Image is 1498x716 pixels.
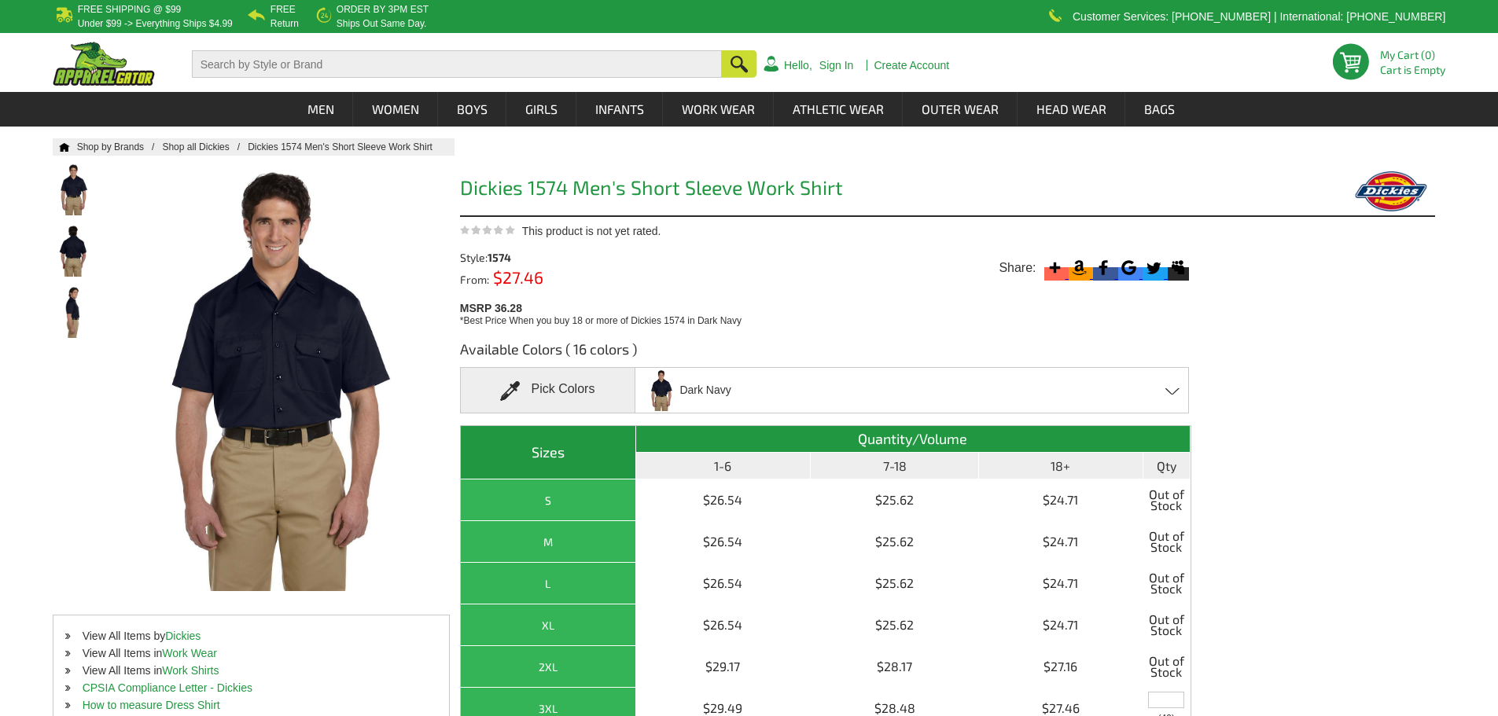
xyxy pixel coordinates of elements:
[979,453,1143,479] th: 18+
[645,369,678,411] img: Dark Navy
[53,42,155,86] img: ApparelGator
[461,426,636,479] th: Sizes
[1147,608,1186,641] span: Out of Stock
[53,644,449,662] li: View All Items in
[577,92,662,127] a: Infants
[1143,257,1164,278] svg: Twitter
[439,92,506,127] a: Boys
[874,60,949,71] a: Create Account
[460,271,645,285] div: From:
[162,647,217,659] a: Work Wear
[162,664,219,677] a: Work Shirts
[811,563,978,604] td: $25.62
[979,479,1143,521] td: $24.71
[465,532,631,552] div: M
[1147,650,1186,683] span: Out of Stock
[811,604,978,646] td: $25.62
[248,141,448,152] a: Dickies 1574 Men's Short Sleeve Work Shirt
[1118,257,1139,278] svg: Google Bookmark
[819,60,854,71] a: Sign In
[1147,525,1186,558] span: Out of Stock
[460,178,1191,202] h1: Dickies 1574 Men's Short Sleeve Work Shirt
[78,19,233,28] p: under $99 -> everything ships $4.99
[1380,64,1445,75] span: Cart is Empty
[271,4,296,15] b: Free
[636,604,812,646] td: $26.54
[507,92,576,127] a: Girls
[1380,50,1439,61] li: My Cart (0)
[165,630,201,642] a: Dickies
[460,315,742,326] span: *Best Price When you buy 18 or more of Dickies 1574 in Dark Navy
[83,681,252,694] a: CPSIA Compliance Letter - Dickies
[53,142,70,152] a: Home
[489,267,543,287] span: $27.46
[1073,12,1445,21] p: Customer Services: [PHONE_NUMBER] | International: [PHONE_NUMBER]
[636,646,812,688] td: $29.17
[1069,257,1090,278] svg: Amazon
[636,453,812,479] th: 1-6
[1346,171,1435,211] img: Dickies
[77,141,163,152] a: Shop by Brands
[636,479,812,521] td: $26.54
[979,646,1143,688] td: $27.16
[811,453,978,479] th: 7-18
[465,657,631,677] div: 2XL
[460,252,645,263] div: Style:
[488,251,511,264] span: 1574
[465,490,631,510] div: S
[979,604,1143,646] td: $24.71
[192,50,722,78] input: Search by Style or Brand
[1126,92,1193,127] a: Bags
[679,376,731,404] span: Dark Navy
[811,479,978,521] td: $25.62
[811,521,978,563] td: $25.62
[354,92,437,127] a: Women
[1018,92,1124,127] a: Head Wear
[1168,257,1189,278] svg: Myspace
[636,521,812,563] td: $26.54
[460,298,1198,328] div: MSRP 36.28
[1143,453,1191,479] th: Qty
[999,260,1036,276] span: Share:
[78,4,182,15] b: Free Shipping @ $99
[1044,257,1066,278] svg: More
[337,4,429,15] b: Order by 3PM EST
[465,615,631,635] div: XL
[337,19,429,28] p: ships out same day.
[465,574,631,593] div: L
[784,60,812,71] a: Hello,
[979,563,1143,604] td: $24.71
[811,646,978,688] td: $28.17
[53,627,449,644] li: View All Items by
[904,92,1017,127] a: Outer Wear
[460,225,515,235] img: This product is not yet rated.
[460,340,1191,367] h3: Available Colors ( 16 colors )
[664,92,773,127] a: Work Wear
[1093,257,1114,278] svg: Facebook
[162,141,248,152] a: Shop all Dickies
[636,563,812,604] td: $26.54
[775,92,902,127] a: Athletic Wear
[1147,567,1186,600] span: Out of Stock
[522,225,661,237] span: This product is not yet rated.
[83,699,220,711] a: How to measure Dress Shirt
[53,662,449,679] li: View All Items in
[1147,483,1186,516] span: Out of Stock
[289,92,352,127] a: Men
[979,521,1143,563] td: $24.71
[460,367,635,413] div: Pick Colors
[636,426,1191,453] th: Quantity/Volume
[271,19,299,28] p: Return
